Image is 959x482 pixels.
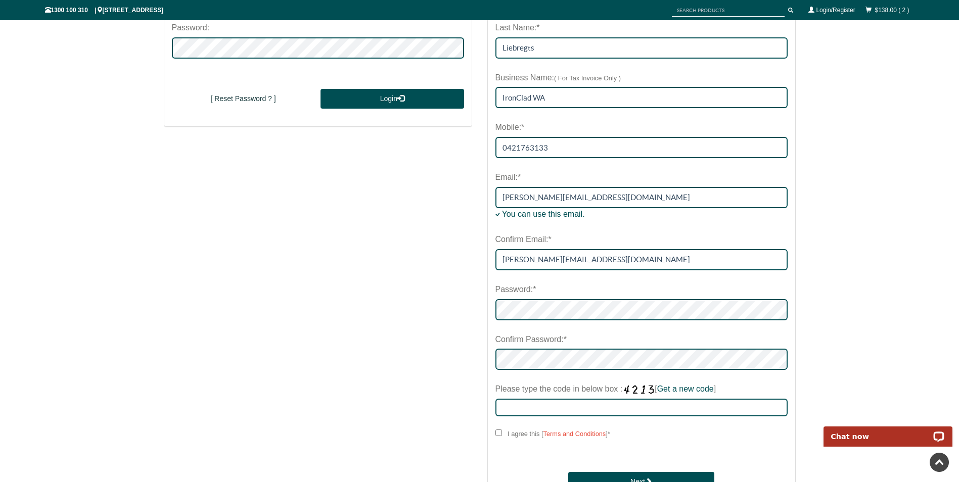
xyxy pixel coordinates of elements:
[622,385,655,394] img: Click here for another number
[495,19,540,37] label: Last Name:*
[495,380,716,399] label: Please type the code in below box : [ ]
[321,89,464,109] button: Login
[495,168,521,187] label: Email:*
[554,74,621,82] span: ( For Tax Invoice Only )
[508,430,608,438] strong: I agree this [ ]
[817,415,959,447] iframe: LiveChat chat widget
[495,330,567,349] label: Confirm Password:*
[495,230,552,249] label: Confirm Email:*
[672,4,785,17] input: SEARCH PRODUCTS
[543,430,606,438] a: Terms and Conditions
[657,384,714,393] a: Get a new code
[816,7,855,14] a: Login/Register
[495,212,500,217] img: email_check_yes.png
[495,280,536,299] label: Password:*
[172,19,210,37] label: Password:
[172,89,315,109] button: [ Reset Password ? ]
[45,7,164,14] span: 1300 100 310 | [STREET_ADDRESS]
[875,7,909,14] a: $138.00 ( 2 )
[495,69,621,87] label: Business Name:
[495,118,525,137] label: Mobile:*
[502,210,585,218] span: You can use this email.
